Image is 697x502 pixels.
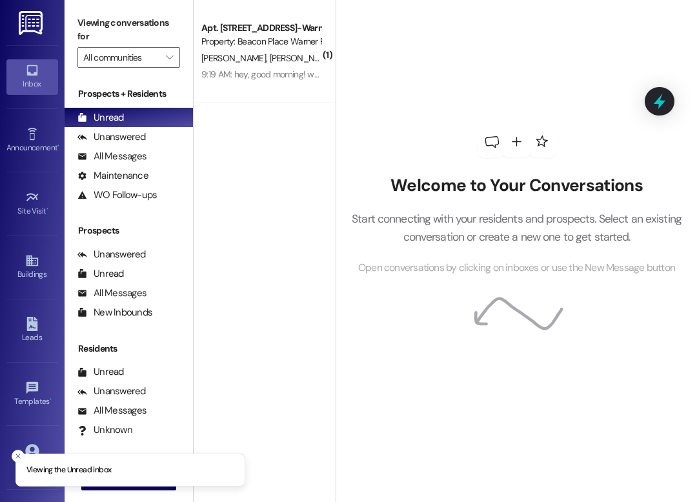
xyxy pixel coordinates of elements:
div: Unread [77,111,124,125]
div: Apt. [STREET_ADDRESS]-Warner Robins, LLC [201,21,321,35]
div: Unknown [77,423,132,437]
input: All communities [83,47,159,68]
div: WO Follow-ups [77,188,157,202]
div: 9:19 AM: hey, good morning! wondering if anyone got the messages, calls, or maintenance notificat... [201,68,686,80]
span: • [46,205,48,214]
img: ResiDesk Logo [19,11,45,35]
a: Site Visit • [6,186,58,221]
span: [PERSON_NAME] [270,52,334,64]
div: Unanswered [77,385,146,398]
div: Property: Beacon Place Warner Robins [201,35,321,48]
h2: Welcome to Your Conversations [345,176,688,196]
p: Start connecting with your residents and prospects. Select an existing conversation or create a n... [345,210,688,246]
label: Viewing conversations for [77,13,180,47]
a: Buildings [6,250,58,285]
div: New Inbounds [77,306,152,319]
div: Unread [77,365,124,379]
div: Residents [65,342,193,356]
div: Unanswered [77,248,146,261]
a: Templates • [6,377,58,412]
div: Maintenance [77,169,148,183]
div: All Messages [77,404,146,417]
div: Unread [77,267,124,281]
span: • [57,141,59,150]
a: Leads [6,313,58,348]
a: Inbox [6,59,58,94]
span: • [50,395,52,404]
p: Viewing the Unread inbox [26,465,111,476]
button: Close toast [12,450,25,463]
div: All Messages [77,286,146,300]
div: Unanswered [77,130,146,144]
span: [PERSON_NAME] [201,52,270,64]
div: Prospects [65,224,193,237]
a: Account [6,440,58,475]
i:  [166,52,173,63]
span: Open conversations by clicking on inboxes or use the New Message button [358,260,675,276]
div: Prospects + Residents [65,87,193,101]
div: All Messages [77,150,146,163]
